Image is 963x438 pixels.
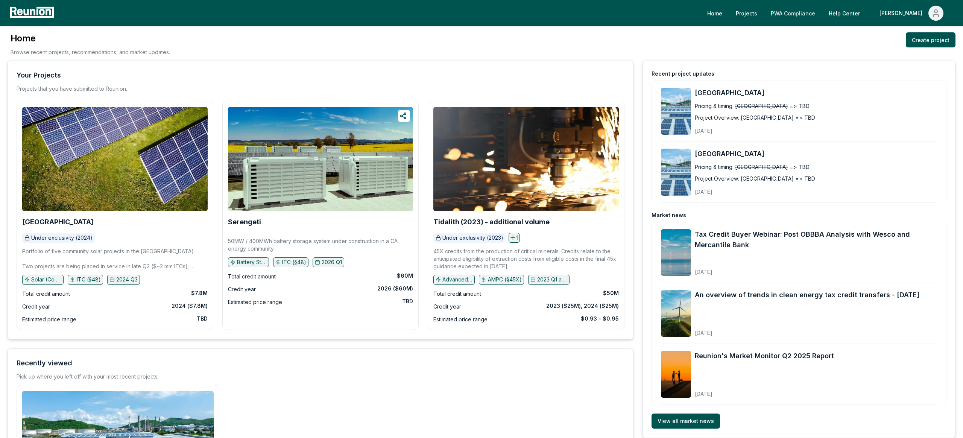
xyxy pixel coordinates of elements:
h3: Home [11,32,170,44]
button: Solar (Community) [22,275,64,284]
p: 2024 Q3 [116,276,138,283]
img: Canton [661,88,691,135]
span: => TBD [795,114,815,122]
p: 45X credits from the production of critical minerals. Credits relate to the anticipated eligibili... [433,248,619,270]
span: [GEOGRAPHIC_DATA] [735,163,788,171]
div: Project Overview: [695,175,739,182]
div: Total credit amount [433,289,481,298]
div: [DATE] [695,182,817,196]
button: Advanced manufacturing [433,275,475,284]
div: TBD [197,315,208,322]
p: Solar (Community) [31,276,61,283]
a: [GEOGRAPHIC_DATA] [695,88,937,98]
a: Serengeti [228,218,261,226]
div: Estimated price range [228,298,282,307]
div: [PERSON_NAME] [879,6,925,21]
button: 1 [509,233,520,243]
a: Tax Credit Buyer Webinar: Post OBBBA Analysis with Wesco and Mercantile Bank [695,229,937,250]
img: Tidalith (2023) - additional volume [433,107,619,211]
div: $50M [603,289,619,297]
div: [DATE] [695,385,834,398]
a: Create project [906,32,955,47]
img: Reunion's Market Monitor Q2 2025 Report [661,351,691,398]
a: Help Center [823,6,866,21]
div: [DATE] [695,122,817,135]
p: Projects that you have submitted to Reunion. [17,85,127,93]
p: Advanced manufacturing [442,276,472,283]
img: An overview of trends in clean energy tax credit transfers - August 2025 [661,290,691,337]
span: [GEOGRAPHIC_DATA] [741,114,794,122]
p: ITC (§48) [77,276,101,283]
a: View all market news [652,414,720,429]
div: $7.8M [191,289,208,297]
img: Broad Peak [22,107,208,211]
p: 50MW / 400MWh battery storage system under construction in a CA energy community [228,237,413,252]
button: [PERSON_NAME] [873,6,949,21]
div: Pricing & timing: [695,163,734,171]
button: Battery Storage [228,257,269,267]
span: [GEOGRAPHIC_DATA] [741,175,794,182]
div: 2024 ($7.8M) [172,302,208,310]
div: Project Overview: [695,114,739,122]
div: Pricing & timing: [695,102,734,110]
div: Recently viewed [17,358,72,368]
a: PWA Compliance [765,6,821,21]
a: [GEOGRAPHIC_DATA] [695,149,937,159]
div: Recent project updates [652,70,714,78]
p: Portfolio of five community solar projects in the [GEOGRAPHIC_DATA]. Two projects are being place... [22,248,208,270]
span: [GEOGRAPHIC_DATA] [735,102,788,110]
span: => TBD [795,175,815,182]
div: Credit year [228,285,256,294]
div: Pick up where you left off with your most recent projects. [17,373,159,380]
div: Total credit amount [22,289,70,298]
p: Browse recent projects, recommendations, and market updates. [11,48,170,56]
div: [DATE] [695,324,919,337]
div: $60M [397,272,413,280]
div: Your Projects [17,70,61,81]
div: $0.93 - $0.95 [581,315,619,322]
a: Home [701,6,728,21]
div: 2023 ($25M), 2024 ($25M) [546,302,619,310]
div: 2026 ($60M) [377,285,413,292]
p: Battery Storage [237,259,267,266]
p: 2026 Q1 [322,259,342,266]
div: TBD [402,298,413,305]
span: => TBD [790,163,810,171]
button: 2023 Q1 and earlier [528,275,570,284]
nav: Main [701,6,955,21]
button: 2026 Q1 [313,257,344,267]
img: Harlansburg Road [661,149,691,196]
a: Tidalith (2023) - additional volume [433,218,550,226]
a: [GEOGRAPHIC_DATA] [22,218,93,226]
div: Credit year [22,302,50,311]
span: => TBD [790,102,810,110]
p: AMPC (§45X) [488,276,522,283]
img: Serengeti [228,107,413,211]
button: 2024 Q3 [107,275,140,284]
p: 2023 Q1 and earlier [537,276,567,283]
div: [DATE] [695,263,937,276]
a: An overview of trends in clean energy tax credit transfers - [DATE] [695,290,919,300]
div: Total credit amount [228,272,276,281]
div: Credit year [433,302,461,311]
p: Under exclusivity (2023) [442,234,503,242]
div: Estimated price range [22,315,76,324]
a: Reunion's Market Monitor Q2 2025 Report [695,351,834,361]
p: Under exclusivity (2024) [31,234,93,242]
img: Tax Credit Buyer Webinar: Post OBBBA Analysis with Wesco and Mercantile Bank [661,229,691,276]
